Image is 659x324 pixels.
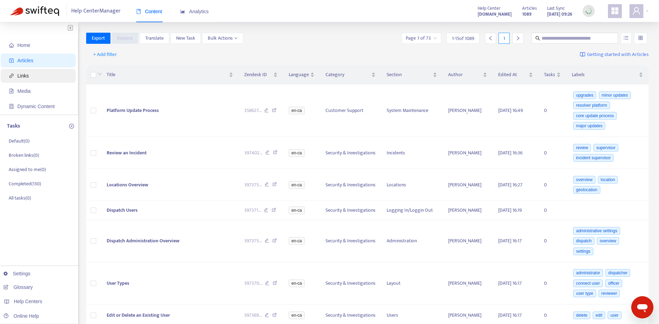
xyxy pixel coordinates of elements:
[14,299,42,304] span: Help Centers
[573,311,590,319] span: delete
[9,137,30,145] p: Default ( 0 )
[573,280,603,287] span: connect user
[320,169,381,201] td: Security & Investigations
[107,149,147,157] span: Review an Incident
[538,201,566,220] td: 0
[3,284,33,290] a: Glossary
[9,194,31,202] p: All tasks ( 0 )
[107,71,227,79] span: Title
[107,206,138,214] span: Dispatch Users
[9,180,41,187] p: Completed ( 130 )
[320,220,381,262] td: Security & Investigations
[572,71,637,79] span: Labels
[17,42,30,48] span: Home
[522,10,532,18] strong: 1089
[606,269,630,277] span: dispatcher
[387,71,431,79] span: Section
[493,65,538,84] th: Edited At
[597,237,619,245] span: overview
[320,84,381,137] td: Customer Support
[584,7,593,15] img: sync_loading.0b5143dde30e3a21642e.gif
[522,5,537,12] span: Articles
[320,262,381,305] td: Security & Investigations
[9,89,14,94] span: file-image
[289,206,305,214] span: en-ca
[9,73,14,78] span: link
[573,237,594,245] span: dispatch
[538,169,566,201] td: 0
[71,5,121,18] span: Help Center Manager
[381,84,443,137] td: System Maintenance
[499,33,510,44] div: 1
[326,71,370,79] span: Category
[573,102,610,109] span: resolver platform
[202,33,243,44] button: Bulk Actionsdown
[289,107,305,114] span: en-ca
[547,10,572,18] strong: [DATE] 09:26
[538,220,566,262] td: 0
[244,237,262,245] span: 397375 ...
[7,122,20,130] p: Tasks
[587,51,649,59] span: Getting started with Articles
[289,237,305,245] span: en-ca
[244,149,263,157] span: 397402 ...
[488,36,493,41] span: left
[381,65,443,84] th: Section
[538,262,566,305] td: 0
[320,137,381,169] td: Security & Investigations
[573,154,613,162] span: incident supervisor
[9,43,14,48] span: home
[608,311,621,319] span: user
[498,181,522,189] span: [DATE] 16:27
[580,52,585,57] img: image-link
[498,237,522,245] span: [DATE] 16:17
[136,9,141,14] span: book
[289,280,305,287] span: en-ca
[10,6,59,16] img: Swifteq
[234,37,238,40] span: down
[180,9,185,14] span: area-chart
[92,34,105,42] span: Export
[443,262,493,305] td: [PERSON_NAME]
[244,107,262,114] span: 358627 ...
[381,137,443,169] td: Incidents
[208,34,238,42] span: Bulk Actions
[320,65,381,84] th: Category
[547,5,565,12] span: Last Sync
[443,201,493,220] td: [PERSON_NAME]
[538,84,566,137] td: 0
[443,84,493,137] td: [PERSON_NAME]
[88,49,122,60] button: + Add filter
[611,7,619,15] span: appstore
[244,71,272,79] span: Zendesk ID
[632,7,641,15] span: user
[145,34,164,42] span: Translate
[516,36,520,41] span: right
[244,181,262,189] span: 397375 ...
[544,71,555,79] span: Tasks
[573,248,593,255] span: settings
[17,73,29,79] span: Links
[621,33,632,44] button: unordered-list
[171,33,201,44] button: New Task
[598,176,618,184] span: location
[107,106,159,114] span: Platform Update Process
[498,279,522,287] span: [DATE] 16:17
[101,65,238,84] th: Title
[498,106,523,114] span: [DATE] 16:49
[69,124,74,129] span: plus-circle
[478,5,501,12] span: Help Center
[17,88,31,94] span: Media
[443,137,493,169] td: [PERSON_NAME]
[3,313,39,319] a: Online Help
[631,296,653,318] iframe: Button to launch messaging window
[107,181,148,189] span: Locations Overview
[573,112,617,120] span: core update process
[381,169,443,201] td: Locations
[176,34,195,42] span: New Task
[599,290,620,297] span: reviewer
[624,35,628,40] span: unordered-list
[452,35,474,42] span: 1 - 15 of 1089
[9,58,14,63] span: account-book
[566,65,649,84] th: Labels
